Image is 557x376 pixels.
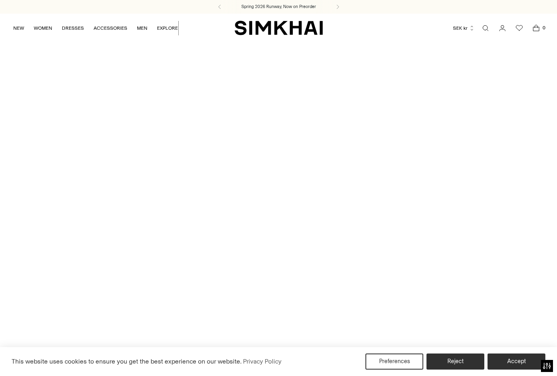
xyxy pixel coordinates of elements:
span: 0 [540,24,547,31]
button: Preferences [365,354,423,370]
a: SIMKHAI [235,20,323,36]
span: This website uses cookies to ensure you get the best experience on our website. [12,358,242,365]
a: WOMEN [34,19,52,37]
a: Open search modal [477,20,494,36]
a: Open cart modal [528,20,544,36]
button: Accept [488,354,545,370]
a: MEN [137,19,147,37]
a: Wishlist [511,20,527,36]
a: NEW [13,19,24,37]
a: EXPLORE [157,19,178,37]
a: Go to the account page [494,20,510,36]
a: Privacy Policy (opens in a new tab) [242,356,283,368]
button: Reject [426,354,484,370]
button: SEK kr [453,19,475,37]
a: DRESSES [62,19,84,37]
a: ACCESSORIES [94,19,127,37]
